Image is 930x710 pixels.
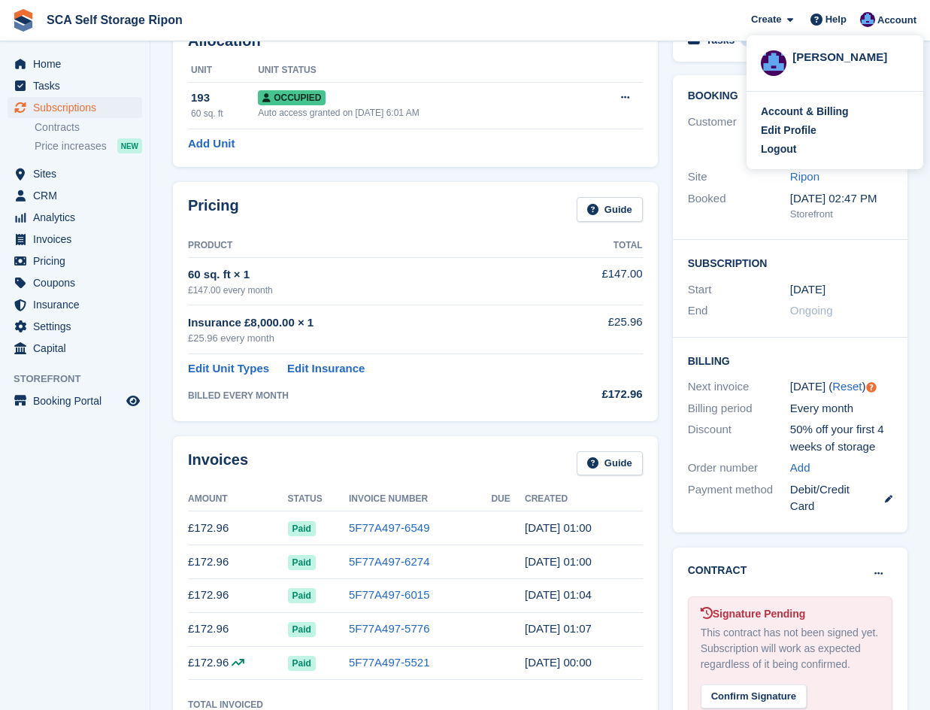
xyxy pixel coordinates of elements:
span: Capital [33,338,123,359]
td: £172.96 [188,646,288,680]
div: Account & Billing [761,104,849,120]
div: Customer [688,114,790,165]
time: 2023-11-30 00:00:00 UTC [790,281,825,299]
div: Auto access granted on [DATE] 6:01 AM [258,106,580,120]
div: £172.96 [557,386,642,403]
a: Edit Profile [761,123,909,138]
td: £172.96 [188,578,288,612]
a: Price increases NEW [35,138,142,154]
div: Edit Profile [761,123,816,138]
span: Paid [288,555,316,570]
a: menu [8,163,142,184]
div: Storefront [790,207,892,222]
span: Ongoing [790,304,833,317]
th: Created [525,487,643,511]
a: Add Unit [188,135,235,153]
span: Analytics [33,207,123,228]
div: NEW [117,138,142,153]
img: Sarah Race [860,12,875,27]
a: Guide [577,197,643,222]
div: Start [688,281,790,299]
div: Payment method [688,481,790,515]
a: Add [790,460,810,477]
span: Price increases [35,139,107,153]
td: £25.96 [557,305,642,354]
div: Tooltip anchor [865,381,878,394]
a: menu [8,207,142,228]
span: Help [825,12,847,27]
a: Ripon [790,170,819,183]
th: Due [491,487,525,511]
a: Account & Billing [761,104,909,120]
td: £147.00 [557,257,642,305]
div: Logout [761,141,796,157]
a: menu [8,316,142,337]
div: [PERSON_NAME] [792,49,909,62]
a: Edit Unit Types [188,360,269,378]
th: Product [188,234,557,258]
a: menu [8,97,142,118]
div: This contract has not been signed yet. Subscription will work as expected regardless of it being ... [701,625,880,672]
a: menu [8,185,142,206]
a: 5F77A497-6274 [349,555,430,568]
div: Every month [790,400,892,417]
a: menu [8,229,142,250]
a: 5F77A497-5776 [349,622,430,635]
a: Logout [761,141,909,157]
span: Pricing [33,250,123,272]
time: 2025-05-30 00:04:04 UTC [525,588,592,601]
span: Paid [288,521,316,536]
time: 2025-03-30 00:00:54 UTC [525,656,592,669]
div: 60 sq. ft × 1 [188,266,557,284]
a: Confirm Signature [701,681,807,693]
td: £172.96 [188,511,288,545]
th: Unit Status [258,59,580,83]
div: 193 [191,90,258,107]
a: menu [8,338,142,359]
div: Next invoice [688,378,790,396]
time: 2025-07-30 00:00:20 UTC [525,521,592,534]
div: Confirm Signature [701,684,807,709]
h2: Invoices [188,451,248,476]
span: Paid [288,656,316,671]
h2: Contract [688,563,747,578]
a: Guide [577,451,643,476]
div: [DATE] ( ) [790,378,892,396]
div: Booked [688,190,790,222]
a: menu [8,272,142,293]
a: menu [8,53,142,74]
a: 5F77A497-5521 [349,656,430,669]
span: Insurance [33,294,123,315]
div: 60 sq. ft [191,107,258,120]
span: Tasks [33,75,123,96]
div: Debit/Credit Card [790,481,892,515]
a: Edit Insurance [287,360,365,378]
a: menu [8,294,142,315]
h2: Subscription [688,255,892,270]
th: Status [288,487,349,511]
time: 2025-06-30 00:00:55 UTC [525,555,592,568]
div: BILLED EVERY MONTH [188,389,557,402]
a: 5F77A497-6549 [349,521,430,534]
div: End [688,302,790,320]
td: £172.96 [188,545,288,579]
span: Paid [288,588,316,603]
div: £147.00 every month [188,284,557,297]
div: Insurance £8,000.00 × 1 [188,314,557,332]
span: Invoices [33,229,123,250]
span: Storefront [14,372,150,387]
div: Discount [688,421,790,455]
span: CRM [33,185,123,206]
span: Occupied [258,90,326,105]
a: 5F77A497-6015 [349,588,430,601]
a: menu [8,390,142,411]
a: menu [8,75,142,96]
h2: Billing [688,353,892,368]
a: SCA Self Storage Ripon [41,8,189,32]
span: Coupons [33,272,123,293]
div: 50% off your first 4 weeks of storage [790,421,892,455]
a: menu [8,250,142,272]
th: Unit [188,59,258,83]
h2: Pricing [188,197,239,222]
time: 2025-04-30 00:07:01 UTC [525,622,592,635]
